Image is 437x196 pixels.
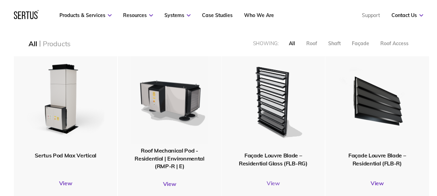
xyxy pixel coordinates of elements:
[289,40,295,47] div: All
[351,40,369,47] div: Façade
[59,12,112,18] a: Products & Services
[348,152,406,166] span: Façade Louvre Blade – Residential (FLB-R)
[328,40,340,47] div: Shaft
[221,179,325,186] a: View
[164,12,191,18] a: Systems
[325,179,429,186] a: View
[362,12,380,18] a: Support
[118,180,221,187] a: View
[135,147,204,169] span: Roof Mechanical Pod - Residential | Environmental (RMP-R | E)
[239,152,308,166] span: Façade Louvre Blade – Residential Glass (FLB-RG)
[43,39,71,48] div: Products
[202,12,233,18] a: Case Studies
[29,39,37,48] div: All
[14,179,117,186] a: View
[306,40,317,47] div: Roof
[244,12,274,18] a: Who We Are
[253,40,278,47] div: Showing:
[380,40,408,47] div: Roof Access
[391,12,423,18] a: Contact Us
[123,12,153,18] a: Resources
[35,152,96,158] span: Sertus Pod Max Vertical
